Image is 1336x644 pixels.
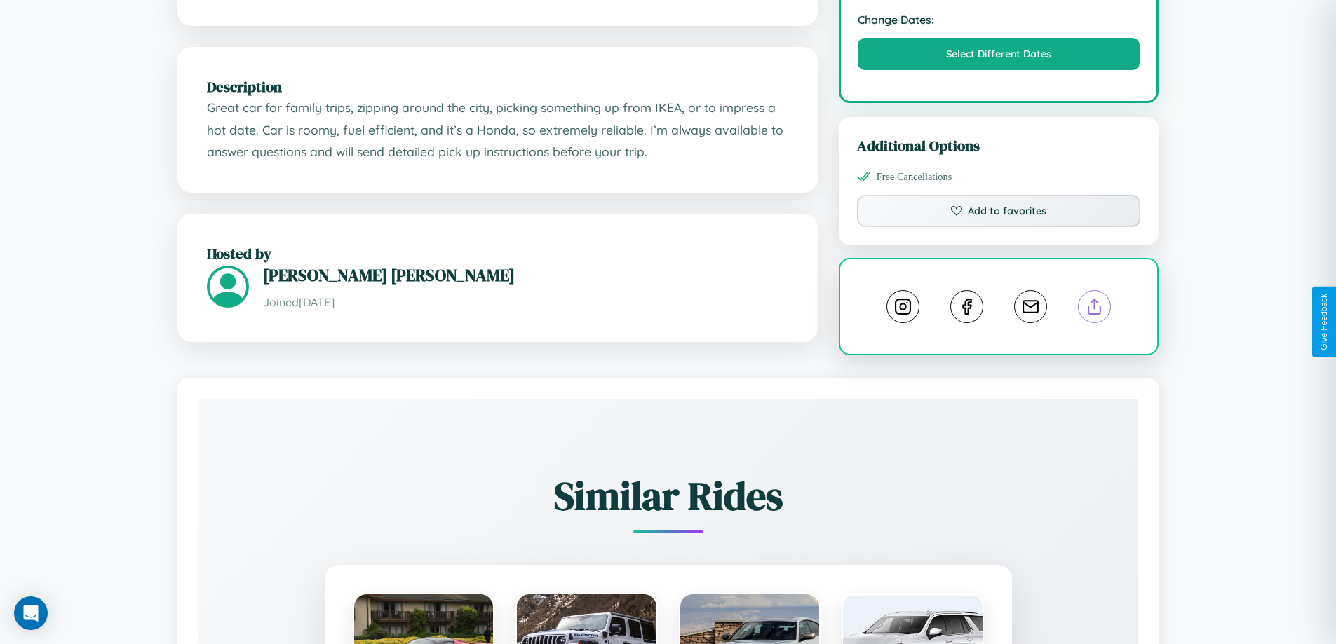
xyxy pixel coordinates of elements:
button: Select Different Dates [858,38,1140,70]
p: Great car for family trips, zipping around the city, picking something up from IKEA, or to impres... [207,97,788,163]
strong: Change Dates: [858,13,1140,27]
div: Open Intercom Messenger [14,596,48,630]
h3: [PERSON_NAME] [PERSON_NAME] [263,263,788,287]
h2: Hosted by [207,243,788,263]
button: Add to favorites [857,195,1141,227]
h2: Similar Rides [248,469,1089,523]
div: Give Feedback [1319,294,1329,350]
h2: Description [207,76,788,97]
span: Free Cancellations [877,171,952,183]
h3: Additional Options [857,135,1141,156]
p: Joined [DATE] [263,292,788,313]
